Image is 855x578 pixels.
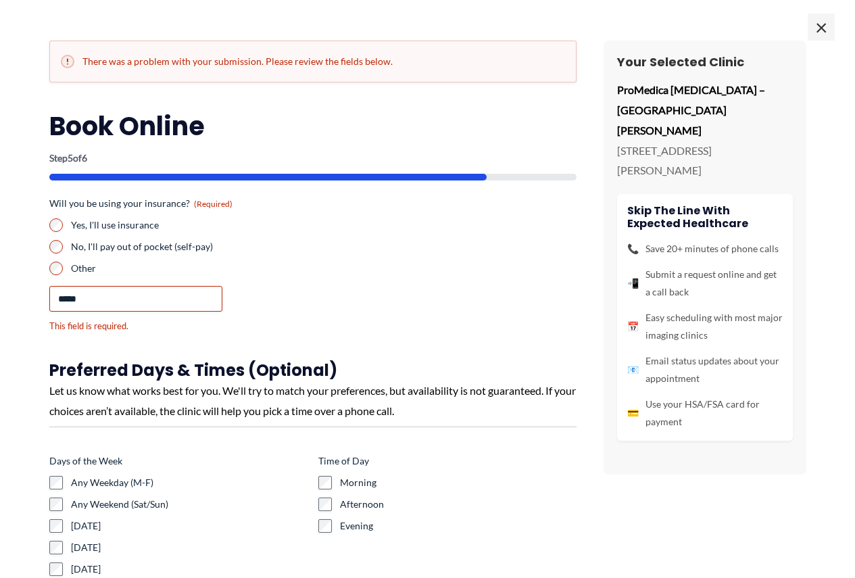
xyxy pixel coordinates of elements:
[71,218,308,232] label: Yes, I'll use insurance
[71,519,308,533] label: [DATE]
[194,199,233,209] span: (Required)
[49,381,577,420] div: Let us know what works best for you. We'll try to match your preferences, but availability is not...
[627,309,783,344] li: Easy scheduling with most major imaging clinics
[68,152,73,164] span: 5
[49,360,577,381] h3: Preferred Days & Times (Optional)
[61,55,565,68] h2: There was a problem with your submission. Please review the fields below.
[49,110,577,143] h2: Book Online
[627,404,639,422] span: 💳
[49,153,577,163] p: Step of
[627,240,783,258] li: Save 20+ minutes of phone calls
[71,541,308,554] label: [DATE]
[627,204,783,230] h4: Skip the line with Expected Healthcare
[49,454,122,468] legend: Days of the Week
[71,562,308,576] label: [DATE]
[627,240,639,258] span: 📞
[340,476,577,489] label: Morning
[71,498,308,511] label: Any Weekend (Sat/Sun)
[82,152,87,164] span: 6
[617,54,793,70] h3: Your Selected Clinic
[627,395,783,431] li: Use your HSA/FSA card for payment
[340,498,577,511] label: Afternoon
[49,286,222,312] input: Other Choice, please specify
[340,519,577,533] label: Evening
[627,318,639,335] span: 📅
[808,14,835,41] span: ×
[71,262,308,275] label: Other
[627,361,639,379] span: 📧
[71,476,308,489] label: Any Weekday (M-F)
[49,320,308,333] div: This field is required.
[617,141,793,180] p: [STREET_ADDRESS][PERSON_NAME]
[627,274,639,292] span: 📲
[627,352,783,387] li: Email status updates about your appointment
[49,197,233,210] legend: Will you be using your insurance?
[627,266,783,301] li: Submit a request online and get a call back
[71,240,308,254] label: No, I'll pay out of pocket (self-pay)
[617,80,793,140] p: ProMedica [MEDICAL_DATA] – [GEOGRAPHIC_DATA][PERSON_NAME]
[318,454,369,468] legend: Time of Day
